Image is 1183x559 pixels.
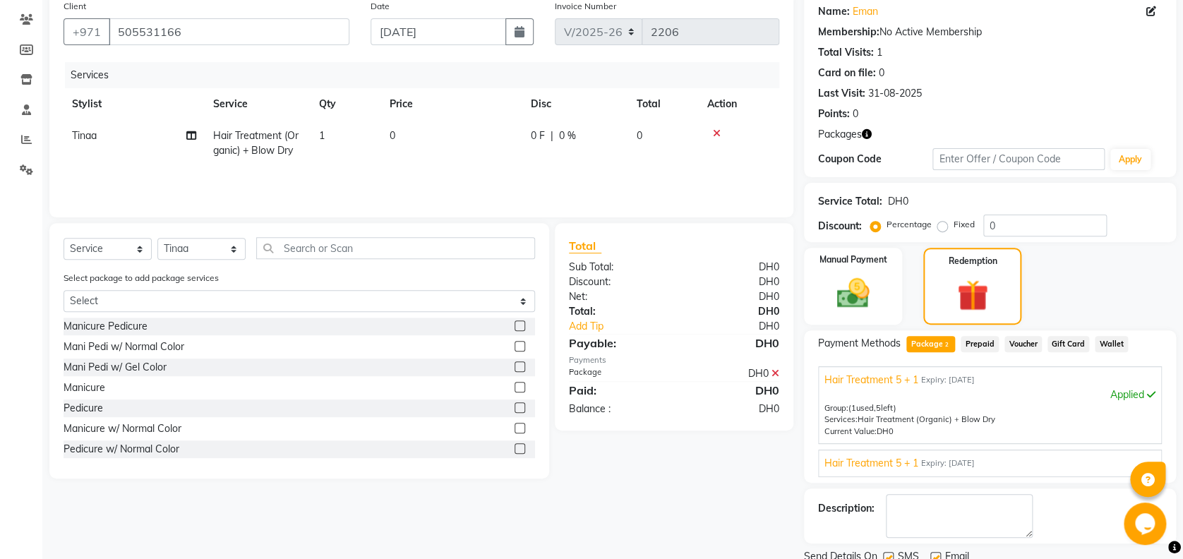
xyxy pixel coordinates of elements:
div: Manicure w/ Normal Color [64,421,181,436]
span: Services: [824,414,858,424]
th: Stylist [64,88,205,120]
div: Card on file: [818,66,876,80]
div: Manicure Pedicure [64,319,148,334]
div: Membership: [818,25,879,40]
div: Payments [569,354,779,366]
a: Add Tip [558,319,694,334]
div: Applied [824,387,1155,402]
span: Payment Methods [818,336,901,351]
div: DH0 [693,319,790,334]
img: _cash.svg [827,275,879,312]
div: Discount: [558,275,674,289]
span: Hair Treatment (Organic) + Blow Dry [858,414,995,424]
span: Package [906,336,955,352]
span: 0 F [531,128,545,143]
span: 1 [319,129,325,142]
span: 0 % [559,128,576,143]
span: Prepaid [961,336,999,352]
label: Select package to add package services [64,272,219,284]
div: Coupon Code [818,152,932,167]
div: Mani Pedi w/ Gel Color [64,360,167,375]
div: Pedicure w/ Normal Color [64,442,179,457]
div: 1 [877,45,882,60]
span: Hair Treatment 5 + 1 [824,456,918,471]
input: Search by Name/Mobile/Email/Code [109,18,349,45]
div: Balance : [558,402,674,416]
span: | [551,128,553,143]
span: (1 [848,403,856,413]
div: DH0 [674,382,790,399]
div: Discount: [818,219,862,234]
input: Enter Offer / Coupon Code [932,148,1104,170]
div: Pedicure [64,401,103,416]
div: DH0 [674,275,790,289]
th: Total [628,88,699,120]
th: Qty [311,88,381,120]
div: Description: [818,501,875,516]
span: Current Value: [824,426,877,436]
div: 0 [853,107,858,121]
span: 0 [390,129,395,142]
div: DH0 [674,402,790,416]
div: Points: [818,107,850,121]
th: Disc [522,88,628,120]
div: Last Visit: [818,86,865,101]
span: Voucher [1004,336,1042,352]
span: 2 [942,341,950,349]
div: DH0 [674,304,790,319]
div: Package [558,366,674,381]
div: Paid: [558,382,674,399]
span: Expiry: [DATE] [921,457,975,469]
div: 0 [879,66,884,80]
div: Name: [818,4,850,19]
span: 5 [876,403,881,413]
div: 31-08-2025 [868,86,922,101]
div: DH0 [674,260,790,275]
label: Manual Payment [819,253,887,266]
img: _gift.svg [947,276,997,315]
div: Total: [558,304,674,319]
a: Eman [853,4,878,19]
th: Service [205,88,311,120]
div: Mani Pedi w/ Normal Color [64,339,184,354]
th: Action [699,88,779,120]
span: Total [569,239,601,253]
span: 0 [637,129,642,142]
span: used, left) [848,403,896,413]
span: DH0 [877,426,894,436]
div: No Active Membership [818,25,1162,40]
span: Gift Card [1047,336,1090,352]
span: Group: [824,403,848,413]
span: Hair Treatment 5 + 1 [824,373,918,387]
div: DH0 [674,335,790,351]
button: Apply [1110,149,1151,170]
span: Wallet [1095,336,1128,352]
div: Payable: [558,335,674,351]
div: Total Visits: [818,45,874,60]
span: Expiry: [DATE] [921,374,975,386]
span: Packages [818,127,862,142]
div: Services [65,62,790,88]
input: Search or Scan [256,237,535,259]
th: Price [381,88,522,120]
div: DH0 [674,289,790,304]
div: Manicure [64,380,105,395]
div: DH0 [888,194,908,209]
iframe: chat widget [1124,503,1169,545]
div: Sub Total: [558,260,674,275]
div: Service Total: [818,194,882,209]
span: Tinaa [72,129,97,142]
div: Net: [558,289,674,304]
label: Redemption [948,255,997,268]
span: Hair Treatment (Organic) + Blow Dry [213,129,299,157]
button: +971 [64,18,110,45]
div: DH0 [674,366,790,381]
label: Fixed [954,218,975,231]
label: Percentage [887,218,932,231]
